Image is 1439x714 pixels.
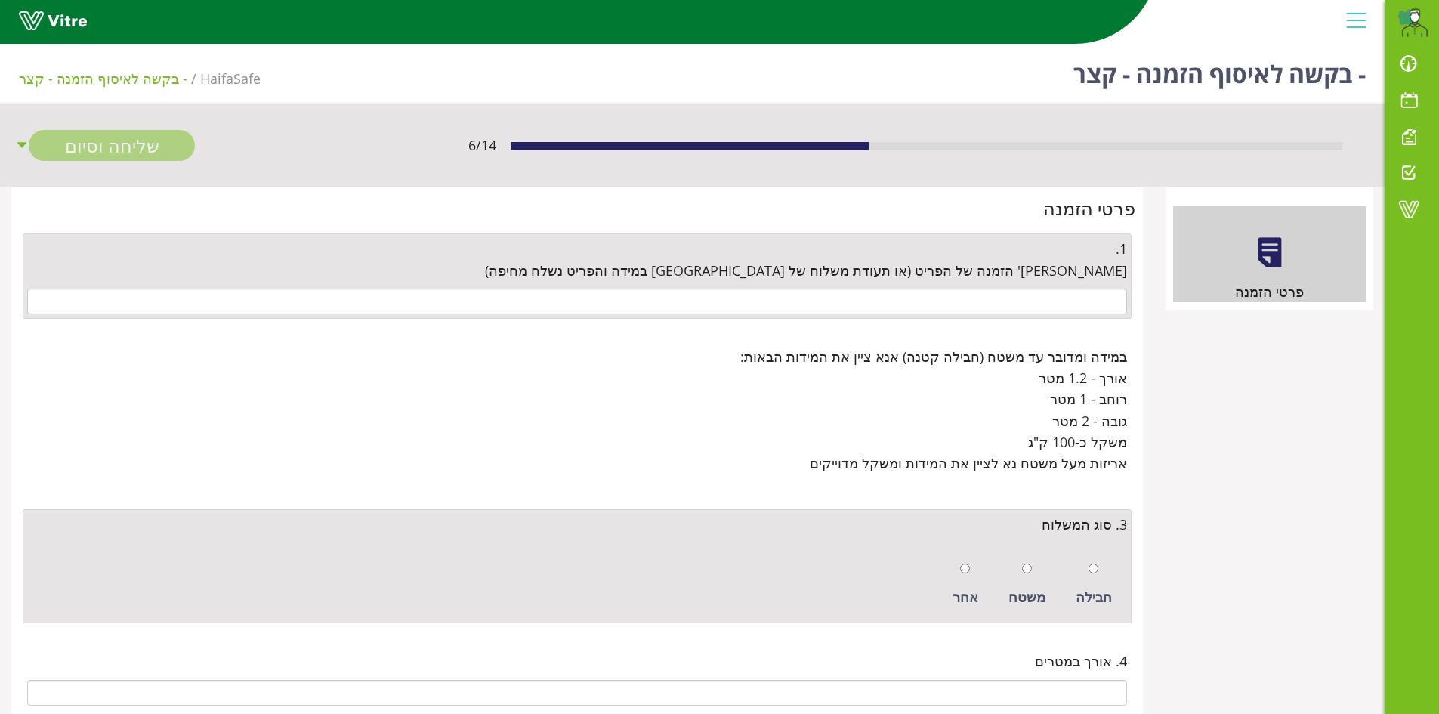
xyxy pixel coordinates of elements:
div: פרטי הזמנה [1173,281,1366,302]
span: 1. [PERSON_NAME]' הזמנה של הפריט (או תעודת משלוח של [GEOGRAPHIC_DATA] במידה והפריט נשלח מחיפה) [485,238,1127,281]
div: אחר [953,586,978,607]
img: d79e9f56-8524-49d2-b467-21e72f93baff.png [1397,8,1428,38]
span: 4. אורך במטרים [1035,651,1127,672]
span: 6 / 14 [468,134,496,156]
div: משטח [1008,586,1045,607]
div: פרטי הזמנה [19,194,1135,223]
h1: - בקשה לאיסוף הזמנה - קצר [1073,38,1366,102]
span: 151 [200,70,261,88]
span: במידה ומדובר עד משטח (חבילה קטנה) אנא ציין את המידות הבאות: אורך - 1.2 מטר רוחב - 1 מטר גובה - 2 ... [740,346,1127,474]
span: 3. סוג המשלוח [1042,514,1127,535]
div: חבילה [1076,586,1112,607]
li: - בקשה לאיסוף הזמנה - קצר [19,68,200,89]
span: caret-down [15,130,29,161]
